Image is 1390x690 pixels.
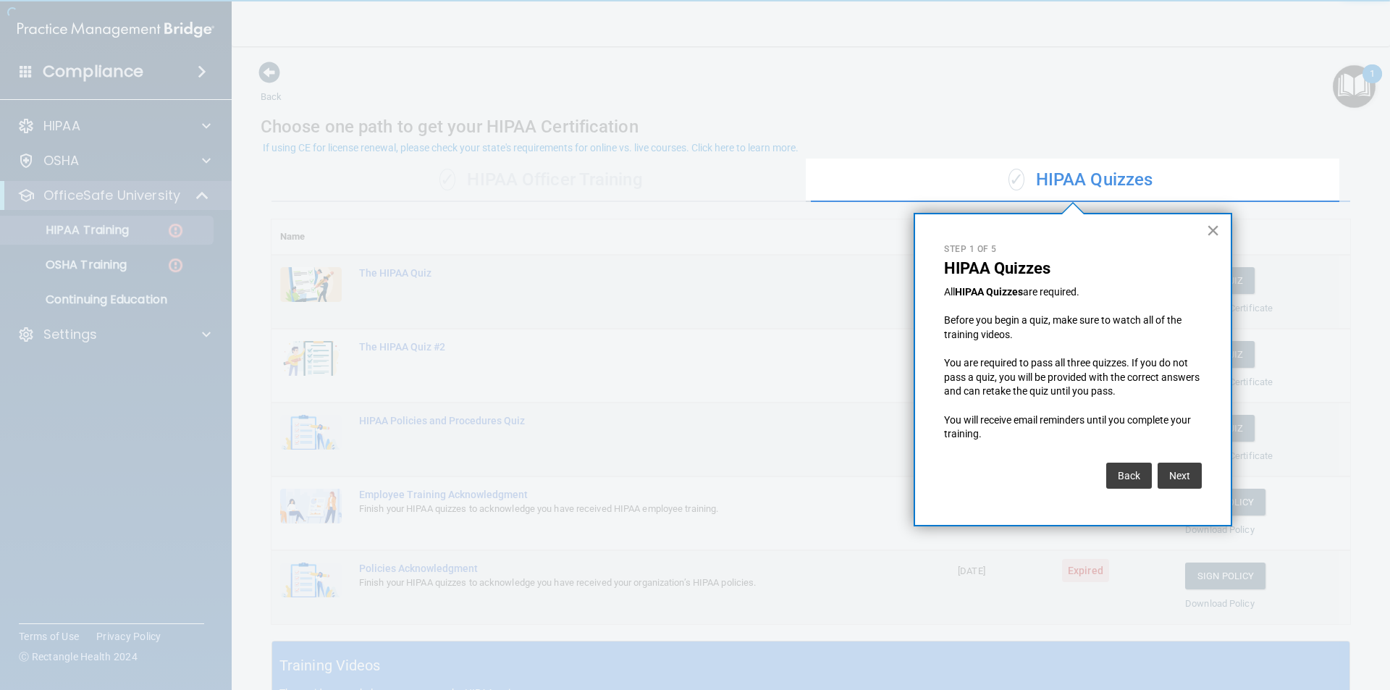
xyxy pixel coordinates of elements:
[1206,219,1220,242] button: Close
[1158,463,1202,489] button: Next
[944,286,955,298] span: All
[1008,169,1024,190] span: ✓
[1106,463,1152,489] button: Back
[1023,286,1079,298] span: are required.
[944,413,1202,442] p: You will receive email reminders until you complete your training.
[944,356,1202,399] p: You are required to pass all three quizzes. If you do not pass a quiz, you will be provided with ...
[944,259,1202,278] p: HIPAA Quizzes
[811,159,1350,202] div: HIPAA Quizzes
[944,314,1202,342] p: Before you begin a quiz, make sure to watch all of the training videos.
[955,286,1023,298] strong: HIPAA Quizzes
[944,243,1202,256] p: Step 1 of 5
